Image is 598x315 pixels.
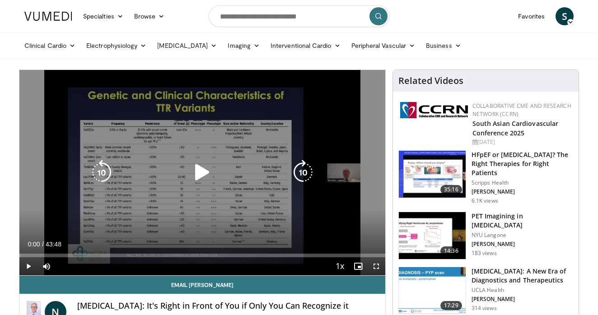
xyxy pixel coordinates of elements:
button: Enable picture-in-picture mode [349,257,367,275]
a: Email [PERSON_NAME] [19,276,385,294]
div: [DATE] [472,138,571,146]
a: Favorites [513,7,550,25]
h4: Related Videos [398,75,463,86]
button: Mute [37,257,56,275]
button: Playback Rate [331,257,349,275]
input: Search topics, interventions [209,5,389,27]
span: 14:36 [440,246,462,255]
a: [MEDICAL_DATA] [152,37,222,55]
a: 14:36 PET Imagining in [MEDICAL_DATA] NYU Langone [PERSON_NAME] 183 views [398,212,573,259]
a: Specialties [78,7,129,25]
a: Peripheral Vascular [346,37,420,55]
h3: HFpEF or [MEDICAL_DATA]? The Right Therapies for Right Patients [472,150,573,177]
a: Collaborative CME and Research Network (CCRN) [472,102,571,118]
img: VuMedi Logo [24,12,72,21]
img: 3a61ed57-80ed-4134-89e2-85aa32d7d692.150x105_q85_crop-smart_upscale.jpg [399,267,466,314]
button: Fullscreen [367,257,385,275]
p: [PERSON_NAME] [472,188,573,195]
p: [PERSON_NAME] [472,241,573,248]
a: Browse [129,7,170,25]
video-js: Video Player [19,70,385,276]
h4: [MEDICAL_DATA]: It's Right in Front of You if Only You Can Recognize it [77,301,378,311]
img: dfd7e8cb-3665-484f-96d9-fe431be1631d.150x105_q85_crop-smart_upscale.jpg [399,151,466,198]
a: Imaging [222,37,265,55]
span: 35:16 [440,185,462,194]
p: UCLA Health [472,287,573,294]
span: 0:00 [28,241,40,248]
a: Electrophysiology [81,37,152,55]
a: 17:29 [MEDICAL_DATA]: A New Era of Diagnostics and Therapeutics UCLA Health [PERSON_NAME] 314 views [398,267,573,315]
a: Clinical Cardio [19,37,81,55]
h3: [MEDICAL_DATA]: A New Era of Diagnostics and Therapeutics [472,267,573,285]
a: S [556,7,574,25]
p: Scripps Health [472,179,573,186]
a: Interventional Cardio [265,37,346,55]
button: Play [19,257,37,275]
p: [PERSON_NAME] [472,296,573,303]
p: NYU Langone [472,232,573,239]
a: South Asian Cardiovascular Conference 2025 [472,119,559,137]
h3: PET Imagining in [MEDICAL_DATA] [472,212,573,230]
div: Progress Bar [19,254,385,257]
img: a04ee3ba-8487-4636-b0fb-5e8d268f3737.png.150x105_q85_autocrop_double_scale_upscale_version-0.2.png [400,102,468,118]
p: 6.1K views [472,197,498,204]
a: Business [420,37,467,55]
img: cac2b0cd-2f26-4174-8237-e40d74628455.150x105_q85_crop-smart_upscale.jpg [399,212,466,259]
span: 17:29 [440,301,462,310]
span: 43:48 [46,241,61,248]
p: 183 views [472,250,497,257]
p: 314 views [472,305,497,312]
a: 35:16 HFpEF or [MEDICAL_DATA]? The Right Therapies for Right Patients Scripps Health [PERSON_NAME... [398,150,573,204]
span: / [42,241,44,248]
